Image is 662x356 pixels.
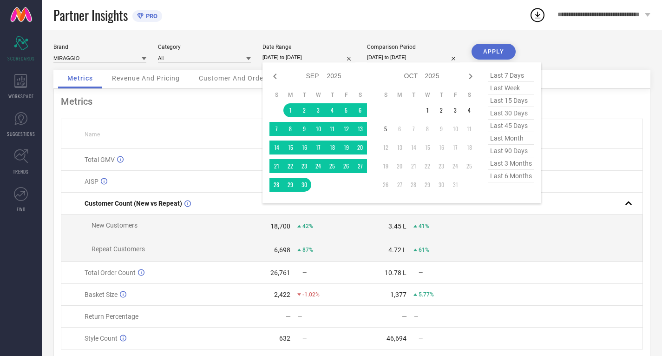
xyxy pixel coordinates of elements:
td: Thu Sep 25 2025 [325,159,339,173]
span: — [419,335,423,342]
td: Fri Oct 24 2025 [448,159,462,173]
span: SCORECARDS [7,55,35,62]
div: 4.72 L [388,246,406,254]
td: Sat Sep 06 2025 [353,103,367,117]
td: Mon Oct 27 2025 [393,178,406,192]
td: Thu Oct 23 2025 [434,159,448,173]
input: Select comparison period [367,53,460,62]
span: SUGGESTIONS [7,130,35,137]
td: Mon Sep 08 2025 [283,122,297,136]
td: Thu Oct 09 2025 [434,122,448,136]
td: Sun Sep 07 2025 [269,122,283,136]
th: Saturday [462,91,476,99]
td: Sun Oct 19 2025 [379,159,393,173]
input: Select date range [262,53,355,62]
span: last week [488,82,534,94]
td: Mon Oct 13 2025 [393,141,406,154]
span: 42% [302,223,313,229]
span: Revenue And Pricing [112,74,180,82]
td: Tue Oct 28 2025 [406,178,420,192]
div: 2,422 [274,291,290,298]
td: Tue Sep 23 2025 [297,159,311,173]
td: Sun Sep 28 2025 [269,178,283,192]
span: Repeat Customers [92,245,145,253]
span: last month [488,132,534,145]
div: Previous month [269,71,281,82]
td: Tue Sep 02 2025 [297,103,311,117]
td: Wed Sep 10 2025 [311,122,325,136]
div: 10.78 L [385,269,406,276]
td: Sat Oct 04 2025 [462,103,476,117]
td: Sat Oct 11 2025 [462,122,476,136]
td: Sun Oct 26 2025 [379,178,393,192]
td: Mon Sep 15 2025 [283,141,297,154]
div: Metrics [61,96,643,107]
span: TRENDS [13,168,29,175]
span: Name [85,131,100,138]
span: FWD [17,206,26,213]
span: last 90 days [488,145,534,157]
td: Tue Sep 16 2025 [297,141,311,154]
span: New Customers [92,222,138,229]
span: Style Count [85,335,118,342]
td: Mon Oct 20 2025 [393,159,406,173]
td: Thu Oct 16 2025 [434,141,448,154]
td: Thu Oct 02 2025 [434,103,448,117]
td: Wed Oct 01 2025 [420,103,434,117]
td: Sat Sep 13 2025 [353,122,367,136]
td: Fri Oct 31 2025 [448,178,462,192]
td: Sun Oct 05 2025 [379,122,393,136]
span: WORKSPACE [8,93,34,100]
div: — [414,313,468,320]
span: Customer Count (New vs Repeat) [85,200,182,207]
td: Fri Oct 03 2025 [448,103,462,117]
span: last 30 days [488,107,534,120]
td: Wed Sep 03 2025 [311,103,325,117]
span: last 3 months [488,157,534,170]
td: Sat Sep 27 2025 [353,159,367,173]
th: Saturday [353,91,367,99]
span: last 6 months [488,170,534,182]
th: Monday [393,91,406,99]
td: Wed Oct 08 2025 [420,122,434,136]
td: Sun Sep 21 2025 [269,159,283,173]
span: Basket Size [85,291,118,298]
td: Tue Oct 14 2025 [406,141,420,154]
td: Thu Sep 11 2025 [325,122,339,136]
th: Tuesday [406,91,420,99]
td: Wed Oct 29 2025 [420,178,434,192]
div: 3.45 L [388,222,406,230]
div: 26,761 [270,269,290,276]
td: Tue Sep 09 2025 [297,122,311,136]
span: last 7 days [488,69,534,82]
span: last 45 days [488,120,534,132]
div: — [298,313,352,320]
td: Mon Sep 01 2025 [283,103,297,117]
span: PRO [144,13,157,20]
th: Friday [448,91,462,99]
span: last 15 days [488,94,534,107]
td: Fri Sep 05 2025 [339,103,353,117]
td: Mon Sep 22 2025 [283,159,297,173]
div: Comparison Period [367,44,460,50]
span: Return Percentage [85,313,138,320]
span: 87% [302,247,313,253]
span: Total GMV [85,156,115,163]
th: Sunday [269,91,283,99]
span: — [419,269,423,276]
td: Fri Sep 19 2025 [339,141,353,154]
td: Tue Oct 21 2025 [406,159,420,173]
td: Thu Sep 04 2025 [325,103,339,117]
td: Wed Sep 17 2025 [311,141,325,154]
span: Total Order Count [85,269,136,276]
th: Wednesday [311,91,325,99]
div: Brand [53,44,146,50]
div: — [402,313,407,320]
th: Sunday [379,91,393,99]
span: Partner Insights [53,6,128,25]
td: Wed Sep 24 2025 [311,159,325,173]
div: — [286,313,291,320]
div: Category [158,44,251,50]
td: Mon Oct 06 2025 [393,122,406,136]
span: AISP [85,178,98,185]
